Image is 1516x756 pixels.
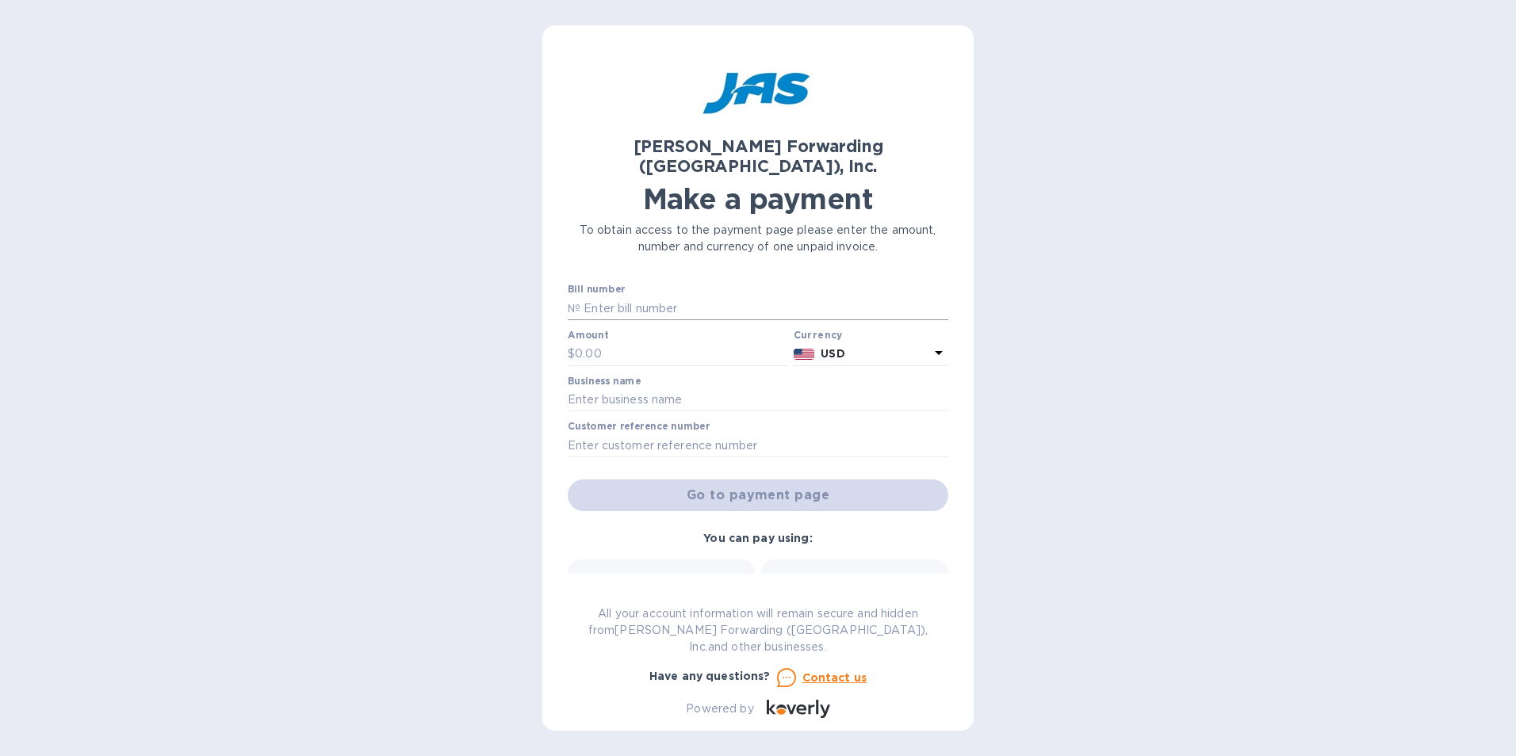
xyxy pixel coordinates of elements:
u: Contact us [802,671,867,684]
input: Enter bill number [580,296,948,320]
h1: Make a payment [568,182,948,216]
input: Enter customer reference number [568,433,948,457]
p: To obtain access to the payment page please enter the amount, number and currency of one unpaid i... [568,222,948,255]
p: № [568,300,580,317]
b: Currency [794,329,843,341]
p: $ [568,346,575,362]
b: [PERSON_NAME] Forwarding ([GEOGRAPHIC_DATA]), Inc. [634,136,883,176]
img: USD [794,349,815,360]
b: You can pay using: [703,532,812,544]
input: Enter business name [568,388,948,412]
label: Bill number [568,285,625,295]
label: Customer reference number [568,422,710,432]
input: 0.00 [575,342,787,366]
label: Business name [568,376,641,386]
p: All your account information will remain secure and hidden from [PERSON_NAME] Forwarding ([GEOGRA... [568,605,948,655]
p: Powered by [686,701,753,717]
b: USD [821,347,844,360]
b: Have any questions? [649,670,771,682]
label: Amount [568,330,608,340]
